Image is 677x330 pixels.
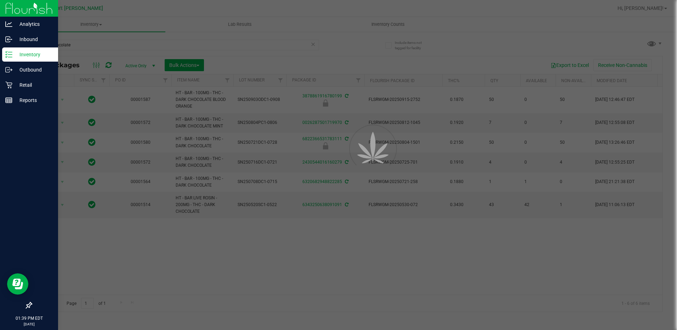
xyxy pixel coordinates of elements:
inline-svg: Inbound [5,36,12,43]
p: [DATE] [3,322,55,327]
inline-svg: Inventory [5,51,12,58]
p: 01:39 PM EDT [3,315,55,322]
p: Outbound [12,66,55,74]
p: Reports [12,96,55,104]
p: Retail [12,81,55,89]
inline-svg: Reports [5,97,12,104]
iframe: Resource center [7,273,28,295]
inline-svg: Analytics [5,21,12,28]
p: Inventory [12,50,55,59]
inline-svg: Retail [5,81,12,89]
p: Inbound [12,35,55,44]
inline-svg: Outbound [5,66,12,73]
p: Analytics [12,20,55,28]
